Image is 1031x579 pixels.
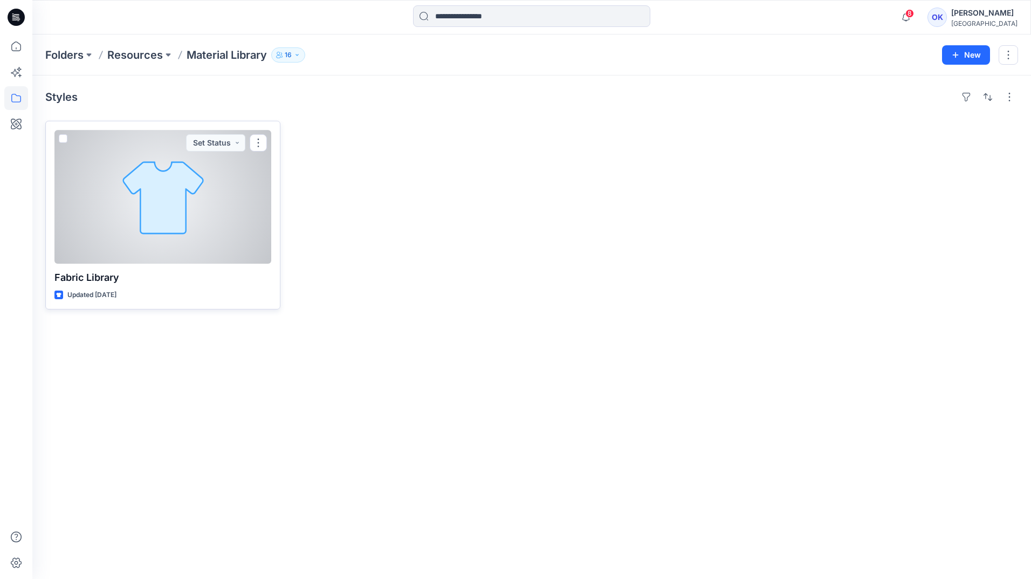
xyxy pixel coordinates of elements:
p: Fabric Library [54,270,271,285]
a: Folders [45,47,84,63]
span: 8 [905,9,914,18]
div: [PERSON_NAME] [951,6,1018,19]
h4: Styles [45,91,78,104]
a: Resources [107,47,163,63]
button: New [942,45,990,65]
div: [GEOGRAPHIC_DATA] [951,19,1018,27]
a: Fabric Library [54,130,271,264]
button: 16 [271,47,305,63]
p: Updated [DATE] [67,289,116,301]
div: OK [927,8,947,27]
p: Material Library [187,47,267,63]
p: 16 [285,49,292,61]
